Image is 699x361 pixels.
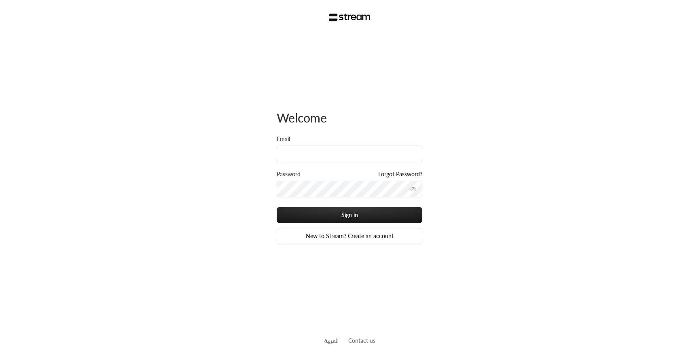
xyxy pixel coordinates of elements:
button: Sign in [277,207,422,223]
a: New to Stream? Create an account [277,228,422,244]
a: Contact us [348,337,375,344]
label: Password [277,170,301,178]
button: toggle password visibility [407,183,420,196]
a: Forgot Password? [378,170,422,178]
label: Email [277,135,290,143]
a: العربية [324,333,339,348]
span: Welcome [277,110,327,125]
button: Contact us [348,336,375,345]
img: Stream Logo [329,13,371,21]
